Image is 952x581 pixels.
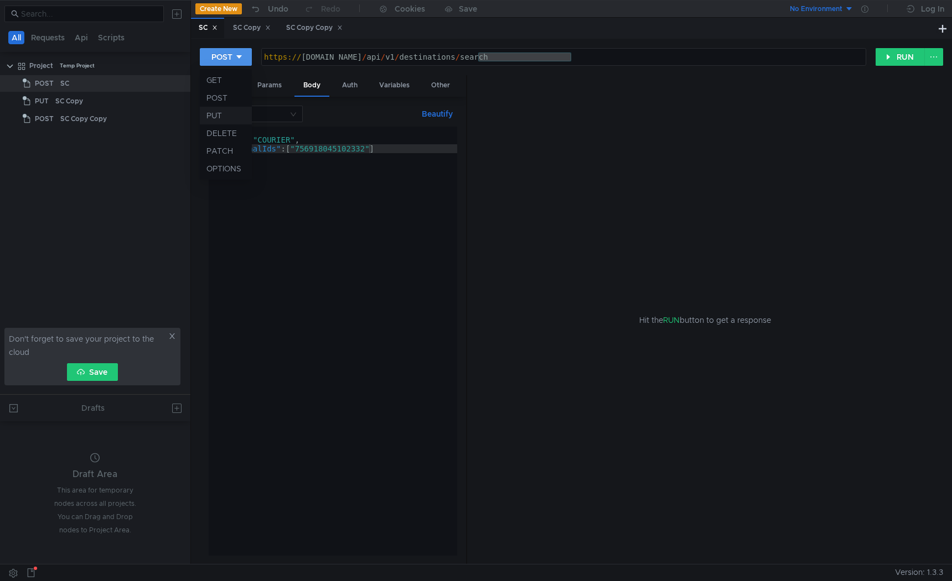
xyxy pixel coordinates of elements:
[200,107,252,124] li: PUT
[200,142,252,160] li: PATCH
[200,124,252,142] li: DELETE
[200,71,252,89] li: GET
[200,160,252,177] li: OPTIONS
[200,89,252,107] li: POST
